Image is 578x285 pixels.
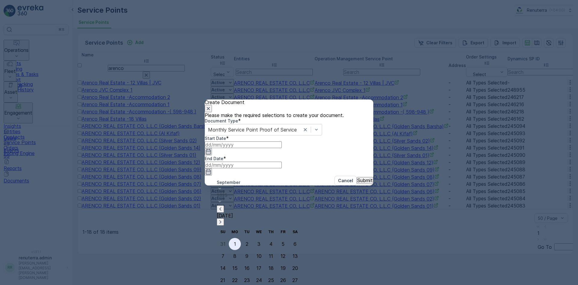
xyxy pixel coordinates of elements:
div: 16 [244,265,250,271]
div: 7 [222,253,224,259]
div: 20 [292,265,298,271]
div: 2 [246,241,248,247]
div: 5 [281,241,284,247]
p: 2025 [217,192,301,198]
label: Start Date [205,136,226,141]
div: 23 [244,277,250,283]
div: 26 [280,277,286,283]
div: 4 [269,241,272,247]
div: 11 [269,253,273,259]
div: 25 [268,277,274,283]
p: Submit [357,178,373,183]
p: Cancel [338,178,353,184]
div: 6 [294,241,297,247]
th: Friday [277,226,289,238]
div: 19 [281,265,286,271]
input: dd/mm/yyyy [205,162,282,168]
p: September [217,179,301,185]
p: Create Document [205,100,373,105]
div: 17 [256,265,261,271]
th: Wednesday [253,226,265,238]
div: 24 [256,277,262,283]
div: 15 [232,265,238,271]
div: 8 [233,253,236,259]
th: Tuesday [241,226,253,238]
p: [DATE] [217,213,301,218]
th: Thursday [265,226,277,238]
div: 13 [293,253,298,259]
button: Cancel [334,176,357,185]
label: End Date [205,156,223,161]
div: 3 [257,241,260,247]
button: Submit [357,177,373,184]
div: 27 [292,277,298,283]
div: 10 [256,253,262,259]
div: 14 [220,265,225,271]
div: 31 [220,241,225,247]
div: 22 [232,277,238,283]
input: dd/mm/yyyy [205,141,282,148]
div: 18 [269,265,274,271]
div: 1 [234,241,236,247]
label: Document Type [205,118,238,123]
th: Sunday [217,226,229,238]
p: Please make the required selections to create your document. [205,112,373,118]
div: 12 [281,253,285,259]
div: 21 [220,277,225,283]
div: 9 [245,253,248,259]
th: Monday [229,226,241,238]
th: Saturday [289,226,301,238]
